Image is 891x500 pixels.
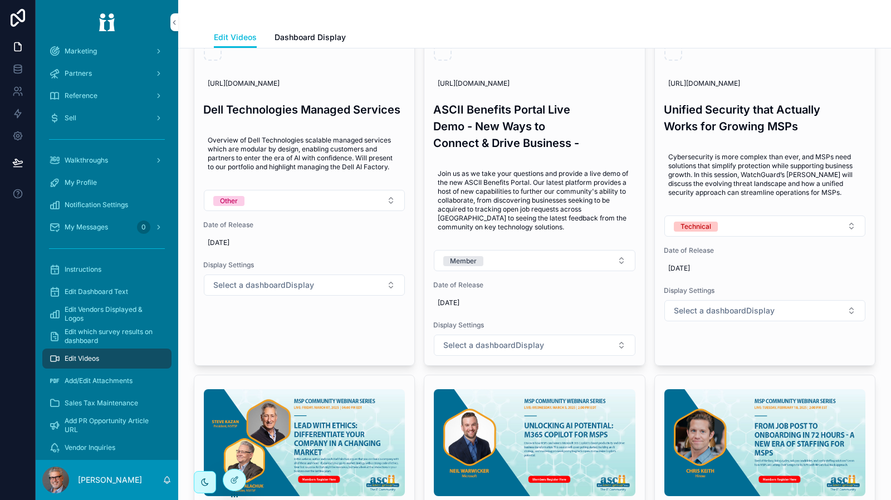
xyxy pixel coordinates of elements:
span: [URL][DOMAIN_NAME] [208,79,401,88]
img: 137-Vendor-One-Steve-Kazan-&-Karl-W.-Palachuk.jpg [204,389,405,496]
span: Walkthroughs [65,156,108,165]
span: Reference [65,91,97,100]
span: Notification Settings [65,200,128,209]
h3: ASCII Benefits Portal Live Demo - New Ways to Connect & Drive Business - [433,101,635,151]
span: Select a dashboardDisplay [213,280,314,291]
a: Marketing [42,41,172,61]
a: Dashboard Display [275,27,346,50]
span: Sell [65,114,76,122]
span: Edit which survey results on dashboard [65,327,160,345]
div: scrollable content [36,45,178,460]
a: Add/Edit Attachments [42,371,172,391]
span: Marketing [65,47,97,56]
p: [PERSON_NAME] [78,474,142,486]
a: My Messages0 [42,217,172,237]
span: [URL][DOMAIN_NAME] [668,79,861,88]
a: Walkthroughs [42,150,172,170]
img: 133-Vendor-One-Neil-Warwicker.jpg [434,389,635,496]
span: Date of Release [433,281,635,290]
span: Edit Videos [65,354,99,363]
img: App logo [91,13,123,31]
a: Instructions [42,259,172,280]
span: My Messages [65,223,108,232]
div: Other [220,196,238,206]
img: 131-Vendor-One-Chris-Keith-copy.jpg [664,389,865,496]
button: Select Button [434,250,635,271]
a: Add PR Opportunity Article URL [42,415,172,435]
span: Join us as we take your questions and provide a live demo of the new ASCII Benefits Portal. Our l... [438,169,631,232]
a: Sell [42,108,172,128]
div: Technical [681,222,711,232]
span: Add/Edit Attachments [65,376,133,385]
a: My Profile [42,173,172,193]
div: 0 [137,220,150,234]
button: Select Button [434,335,635,356]
span: Sales Tax Maintenance [65,399,138,408]
span: Cybersecurity is more complex than ever, and MSPs need solutions that simplify protection while s... [668,153,861,197]
span: Edit Vendors Displayed & Logos [65,305,160,323]
a: Edit Videos [42,349,172,369]
span: Instructions [65,265,101,274]
span: Overview of Dell Technologies scalable managed services which are modular by design, enabling cus... [208,136,401,171]
a: Notification Settings [42,195,172,215]
a: Edit Dashboard Text [42,282,172,302]
h3: Unified Security that Actually Works for Growing MSPs [664,101,866,135]
span: Date of Release [664,246,866,255]
button: Select Button [204,274,405,296]
a: Sales Tax Maintenance [42,393,172,413]
span: Edit Videos [214,32,257,43]
span: [DATE] [438,298,631,307]
span: Date of Release [203,220,405,229]
span: [DATE] [208,238,401,247]
button: Select Button [664,300,865,321]
span: Add PR Opportunity Article URL [65,416,160,434]
span: Display Settings [664,286,866,295]
span: Display Settings [203,261,405,269]
span: Dashboard Display [275,32,346,43]
button: Select Button [664,215,865,237]
span: Display Settings [433,321,635,330]
span: Partners [65,69,92,78]
span: Select a dashboardDisplay [443,340,544,351]
a: Reference [42,86,172,106]
a: Vendor Inquiries [42,438,172,458]
span: Edit Dashboard Text [65,287,128,296]
span: [DATE] [668,264,861,273]
span: Vendor Inquiries [65,443,115,452]
a: Edit Videos [214,27,257,48]
span: Select a dashboardDisplay [674,305,775,316]
h3: Dell Technologies Managed Services [203,101,405,118]
a: Edit Vendors Displayed & Logos [42,304,172,324]
a: Edit which survey results on dashboard [42,326,172,346]
button: Select Button [204,190,405,211]
span: My Profile [65,178,97,187]
span: [URL][DOMAIN_NAME] [438,79,631,88]
a: Partners [42,63,172,84]
div: Member [450,256,477,266]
